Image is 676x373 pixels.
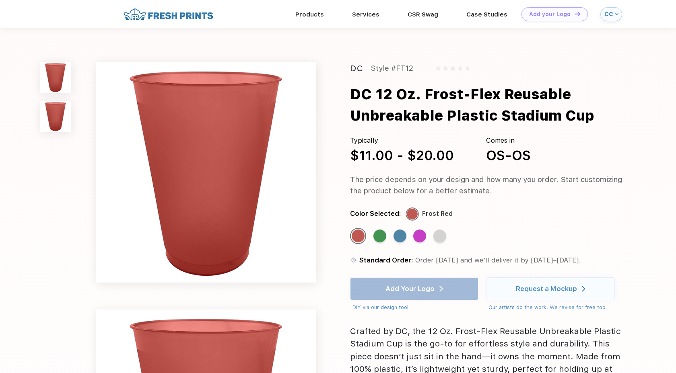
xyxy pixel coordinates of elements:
[359,256,413,264] span: Standard Order:
[394,230,406,242] div: Frost Blue
[350,146,454,165] div: $11.00 - $20.00
[350,256,357,264] img: standard order
[458,66,463,71] img: gray_star.svg
[350,208,401,219] div: Color Selected:
[121,7,216,21] img: fo%20logo%202.webp
[295,11,324,18] a: Products
[350,84,654,126] div: DC 12 Oz. Frost-Flex Reusable Unbreakable Plastic Stadium Cup
[486,146,531,165] div: OS-OS
[422,208,453,219] div: Frost Red
[516,285,577,293] div: Request a Mockup
[40,62,71,93] img: func=resize&h=100
[436,66,441,71] img: gray_star.svg
[582,286,585,292] img: white arrow
[371,62,413,75] div: Style #FT12
[413,230,426,242] div: Frost Purple
[96,62,317,283] img: func=resize&h=640
[465,66,470,71] img: gray_star.svg
[350,174,627,197] div: The price depends on your design and how many you order. Start customizing the product below for ...
[415,256,581,264] span: Order [DATE] and we’ll deliver it by [DATE]–[DATE].
[488,303,614,312] div: Our artists do the work! We revise for free too.
[615,12,618,16] img: arrow_down_blue.svg
[352,303,478,312] div: DIY via our design tool.
[486,135,531,146] div: Comes in
[575,12,580,16] img: DT
[350,62,363,75] div: DC
[450,66,455,71] img: gray_star.svg
[433,230,446,242] div: Trans Clear
[604,11,613,18] div: CC
[352,230,365,242] div: Frost Red
[350,135,454,146] div: Typically
[373,230,386,242] div: Frost Green
[40,101,71,132] img: func=resize&h=100
[443,66,448,71] img: gray_star.svg
[529,11,571,18] div: Add your Logo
